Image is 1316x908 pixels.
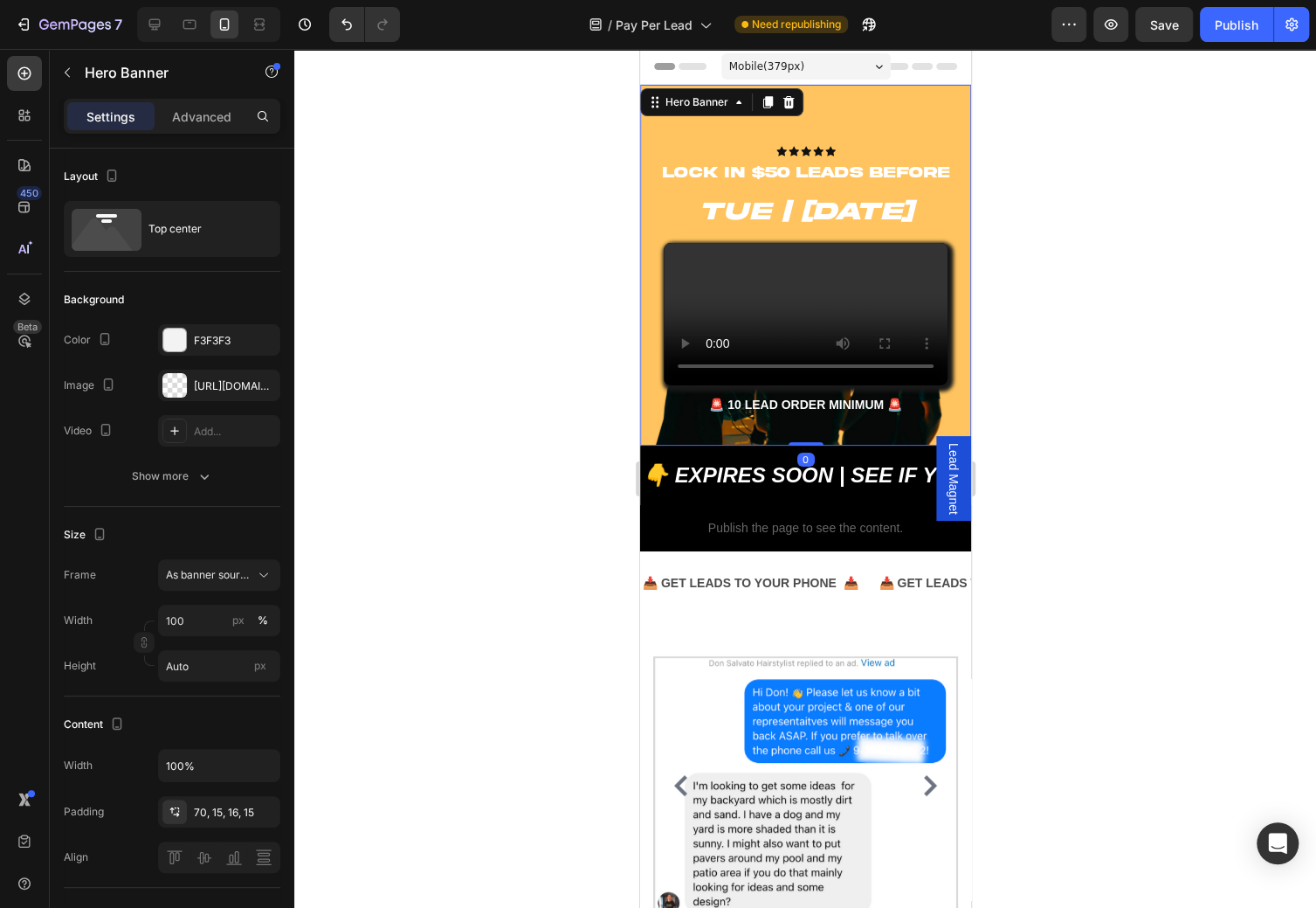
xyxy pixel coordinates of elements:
[1150,17,1179,32] span: Save
[64,165,122,189] div: Layout
[13,320,42,334] div: Beta
[64,461,280,492] button: Show more
[3,523,218,545] p: 📥 GET LEADS TO YOUR PHONE 📥
[194,378,276,394] div: [URL][DOMAIN_NAME]
[172,107,231,126] p: Advanced
[114,14,122,35] p: 7
[276,723,304,751] button: Carousel Next Arrow
[254,659,266,672] span: px
[17,186,42,200] div: 450
[64,374,119,398] div: Image
[258,613,268,628] div: %
[86,107,135,126] p: Settings
[252,610,273,631] button: px
[64,523,110,547] div: Size
[232,613,245,628] div: px
[85,62,233,83] p: Hero Banner
[1200,7,1273,42] button: Publish
[1257,822,1299,864] div: Open Intercom Messenger
[27,723,55,751] button: Carousel Back Arrow
[64,658,96,674] label: Height
[616,16,692,34] span: Pay Per Lead
[158,605,280,636] input: px%
[239,523,455,545] p: 📥 GET LEADS TO YOUR PHONE 📥
[1215,16,1258,34] div: Publish
[64,613,93,628] label: Width
[752,17,841,32] span: Need republishing
[64,713,127,737] div: Content
[1,414,459,439] h2: 👇 EXPIRES SOON | SEE IF YOU QUALIFY 👇
[228,610,249,631] button: %
[158,559,280,591] button: As banner source
[64,758,93,773] div: Width
[7,7,130,42] button: 7
[1135,7,1193,42] button: Save
[64,849,88,865] div: Align
[132,468,213,485] div: Show more
[640,49,971,908] iframe: Design area
[64,329,115,352] div: Color
[166,567,251,583] span: As banner source
[194,805,276,821] div: 70, 15, 16, 15
[159,750,279,781] input: Auto
[64,419,116,443] div: Video
[194,424,276,440] div: Add...
[64,804,104,820] div: Padding
[64,567,96,583] label: Frame
[13,584,318,889] img: gempages_545460848018064575-ff14953c-04f0-4d38-b3cd-b55e84d5f859.png
[329,7,400,42] div: Undo/Redo
[64,292,124,308] div: Background
[148,209,255,249] div: Top center
[194,333,276,349] div: F3F3F3
[608,16,612,34] span: /
[158,650,280,682] input: px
